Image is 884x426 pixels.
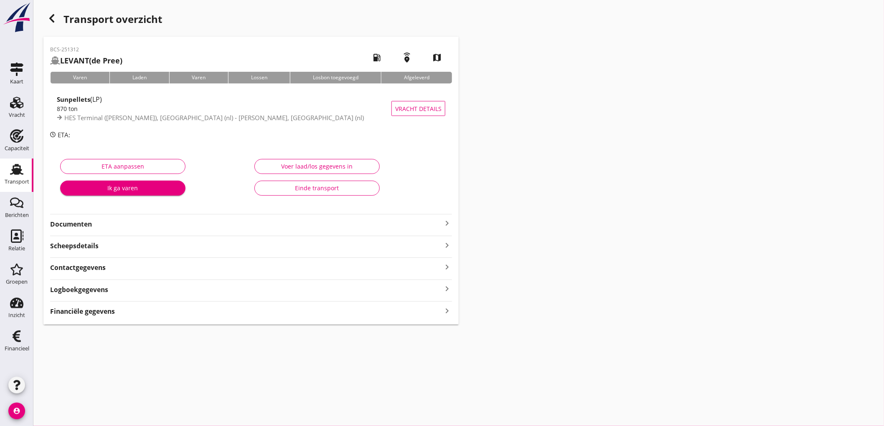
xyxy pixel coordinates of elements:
div: Vracht [9,112,25,118]
div: Kaart [10,79,23,84]
div: Transport [5,179,29,184]
div: Financieel [5,346,29,351]
div: Lossen [228,72,290,83]
div: Varen [169,72,229,83]
strong: Financiële gegevens [50,307,115,316]
div: Transport overzicht [43,10,459,30]
div: Losbon toegevoegd [290,72,381,83]
div: Einde transport [262,184,373,192]
button: Vracht details [391,101,445,116]
img: logo-small.a267ee39.svg [2,2,32,33]
strong: Logboekgegevens [50,285,108,295]
button: Einde transport [254,181,380,196]
button: ETA aanpassen [60,159,185,174]
p: BCS-251312 [50,46,122,53]
button: Ik ga varen [60,181,185,196]
button: Voer laad/los gegevens in [254,159,380,174]
span: ETA: [58,131,70,139]
i: keyboard_arrow_right [442,261,452,272]
div: Afgeleverd [381,72,452,83]
a: Sunpellets(LP)870 tonHES Terminal ([PERSON_NAME]), [GEOGRAPHIC_DATA] (nl) - [PERSON_NAME], [GEOGR... [50,90,452,127]
i: emergency_share [395,46,419,69]
i: keyboard_arrow_right [442,239,452,251]
div: Varen [50,72,109,83]
div: Ik ga varen [67,184,179,192]
h2: (de Pree) [50,55,122,66]
strong: LEVANT [60,55,89,66]
span: Vracht details [395,104,442,113]
div: ETA aanpassen [67,162,178,171]
i: keyboard_arrow_right [442,218,452,228]
i: keyboard_arrow_right [442,305,452,316]
strong: Documenten [50,219,442,229]
div: 870 ton [57,104,391,113]
span: HES Terminal ([PERSON_NAME]), [GEOGRAPHIC_DATA] (nl) - [PERSON_NAME], [GEOGRAPHIC_DATA] (nl) [64,113,364,122]
div: Inzicht [8,313,25,318]
div: Relatie [8,246,25,251]
strong: Contactgegevens [50,263,106,272]
i: local_gas_station [365,46,389,69]
div: Berichten [5,212,29,218]
div: Capaciteit [5,146,29,151]
div: Laden [109,72,169,83]
i: map [425,46,449,69]
div: Voer laad/los gegevens in [262,162,373,171]
strong: Scheepsdetails [50,241,99,251]
div: Groepen [6,279,28,285]
i: keyboard_arrow_right [442,283,452,295]
span: (LP) [90,95,102,104]
strong: Sunpellets [57,95,90,103]
i: account_circle [8,403,25,419]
